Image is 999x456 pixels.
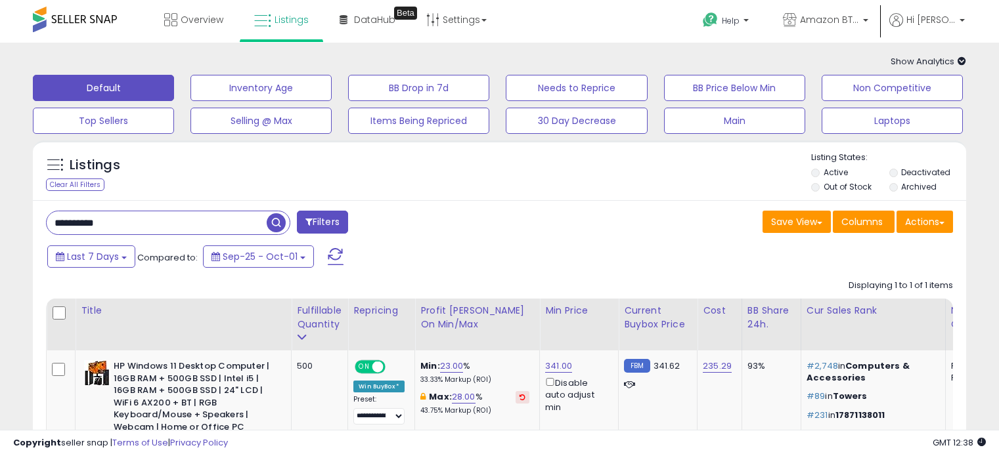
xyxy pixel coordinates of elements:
[440,360,464,373] a: 23.00
[933,436,986,449] span: 2025-10-14 12:38 GMT
[348,75,489,101] button: BB Drop in 7d
[703,304,736,318] div: Cost
[664,108,805,134] button: Main
[353,381,405,392] div: Win BuyBox *
[356,362,372,373] span: ON
[112,436,168,449] a: Terms of Use
[897,211,953,233] button: Actions
[624,304,692,331] div: Current Buybox Price
[545,375,608,413] div: Disable auto adjust min
[722,15,740,26] span: Help
[353,304,409,318] div: Repricing
[420,360,529,384] div: %
[70,156,120,175] h5: Listings
[807,360,910,384] span: Computers & Accessories
[452,390,476,404] a: 28.00
[951,372,994,384] div: FBM: 3
[47,245,135,268] button: Last 7 Days
[170,436,228,449] a: Privacy Policy
[420,360,440,372] b: Min:
[702,12,719,28] i: Get Help
[297,211,348,234] button: Filters
[807,390,935,402] p: in
[190,108,332,134] button: Selling @ Max
[545,304,613,318] div: Min Price
[901,167,950,178] label: Deactivated
[545,360,572,373] a: 341.00
[849,280,953,292] div: Displaying 1 to 1 of 1 items
[692,2,762,43] a: Help
[33,108,174,134] button: Top Sellers
[67,250,119,263] span: Last 7 Days
[833,211,895,233] button: Columns
[420,304,534,331] div: Profit [PERSON_NAME] on Min/Max
[833,390,868,402] span: Towers
[889,13,965,43] a: Hi [PERSON_NAME]
[354,13,395,26] span: DataHub
[420,391,529,415] div: %
[811,152,966,164] p: Listing States:
[664,75,805,101] button: BB Price Below Min
[824,181,872,192] label: Out of Stock
[190,75,332,101] button: Inventory Age
[822,108,963,134] button: Laptops
[654,360,680,372] span: 341.62
[891,55,966,68] span: Show Analytics
[429,390,452,403] b: Max:
[394,7,417,20] div: Tooltip anchor
[275,13,309,26] span: Listings
[703,360,732,373] a: 235.29
[807,304,940,318] div: Cur Sales Rank
[415,299,540,350] th: The percentage added to the cost of goods (COGS) that forms the calculator for Min & Max prices.
[181,13,223,26] span: Overview
[822,75,963,101] button: Non Competitive
[33,75,174,101] button: Default
[624,359,650,373] small: FBM
[747,304,795,331] div: BB Share 24h.
[46,178,104,191] div: Clear All Filters
[807,360,838,372] span: #2,748
[807,409,828,421] span: #231
[81,304,286,318] div: Title
[841,215,883,228] span: Columns
[353,395,405,425] div: Preset:
[13,436,61,449] strong: Copyright
[384,362,405,373] span: OFF
[763,211,831,233] button: Save View
[951,360,994,372] div: FBA: 0
[807,360,935,384] p: in
[747,360,791,372] div: 93%
[137,251,198,264] span: Compared to:
[835,409,885,421] span: 17871138011
[114,360,273,449] b: HP Windows 11 Desktop Computer | 16GB RAM + 500GB SSD | Intel i5 | 16GB RAM + 500GB SSD | 24" LCD...
[13,437,228,449] div: seller snap | |
[297,304,342,331] div: Fulfillable Quantity
[348,108,489,134] button: Items Being Repriced
[297,360,338,372] div: 500
[807,409,935,421] p: in
[824,167,848,178] label: Active
[800,13,859,26] span: Amazon BTG
[951,304,999,331] div: Num of Comp.
[807,390,825,402] span: #89
[420,406,529,415] p: 43.75% Markup (ROI)
[420,375,529,384] p: 33.33% Markup (ROI)
[506,108,647,134] button: 30 Day Decrease
[506,75,647,101] button: Needs to Reprice
[203,245,314,268] button: Sep-25 - Oct-01
[223,250,298,263] span: Sep-25 - Oct-01
[84,360,110,386] img: 51BrauSQUUL._SL40_.jpg
[901,181,937,192] label: Archived
[906,13,956,26] span: Hi [PERSON_NAME]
